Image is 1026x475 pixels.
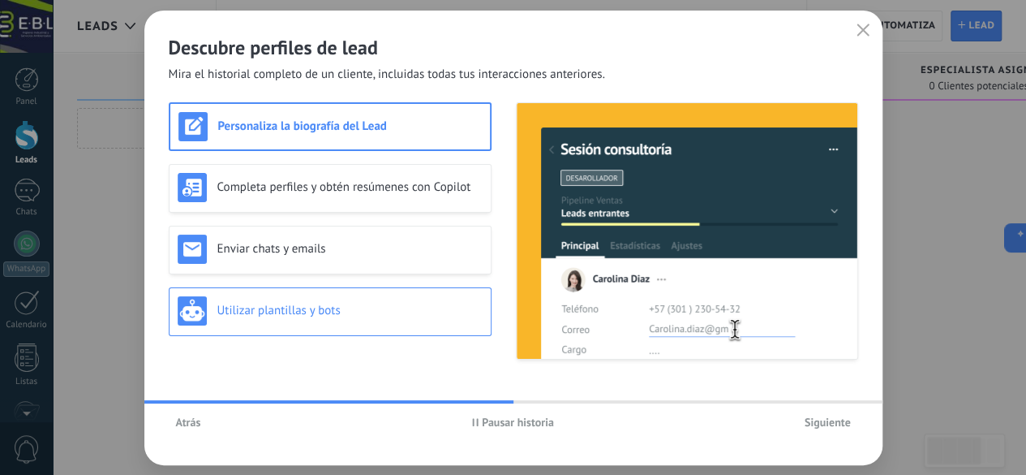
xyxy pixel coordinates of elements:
span: Pausar historia [482,417,554,428]
span: Atrás [176,417,201,428]
button: Siguiente [797,410,858,434]
button: Pausar historia [465,410,561,434]
h3: Utilizar plantillas y bots [217,303,483,318]
h3: Personaliza la biografía del Lead [218,119,482,134]
h3: Enviar chats y emails [217,241,483,257]
button: Atrás [169,410,208,434]
span: Mira el historial completo de un cliente, incluidas todas tus interacciones anteriores. [169,67,605,83]
h3: Completa perfiles y obtén resúmenes con Copilot [217,179,483,195]
h2: Descubre perfiles de lead [169,35,858,60]
span: Siguiente [805,417,851,428]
